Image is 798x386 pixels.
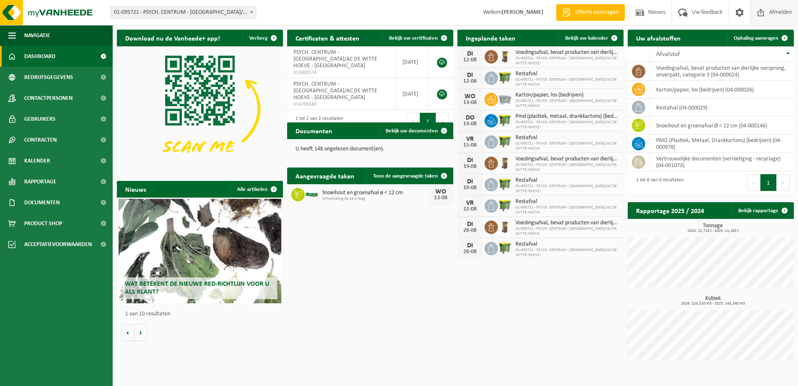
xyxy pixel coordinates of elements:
[24,213,62,234] span: Product Shop
[650,135,794,153] td: PMD (Plastiek, Metaal, Drankkartons) (bedrijven) (04-000978)
[565,36,608,41] span: Bekijk uw kalender
[462,221,478,228] div: DI
[462,242,478,249] div: DI
[498,49,512,63] img: WB-0140-HPE-BN-01
[462,93,478,100] div: WO
[462,121,478,127] div: 14-08
[24,25,50,46] span: Navigatie
[515,177,619,184] span: Restafval
[628,30,689,46] h2: Uw afvalstoffen
[515,92,619,99] span: Karton/papier, los (bedrijven)
[287,168,363,184] h2: Aangevraagde taken
[396,78,429,110] td: [DATE]
[24,130,57,150] span: Contracten
[396,46,429,78] td: [DATE]
[462,114,478,121] div: DO
[379,122,452,139] a: Bekijk uw documenten
[24,109,56,130] span: Gebruikers
[432,188,449,195] div: WO
[373,173,438,179] span: Toon de aangevraagde taken
[293,81,377,101] span: PSYCH. CENTRUM - [GEOGRAPHIC_DATA]/AC DE WITTE HOEVE - [GEOGRAPHIC_DATA]
[632,229,794,233] span: 2024: 22,718 t - 2025: 11,165 t
[322,196,428,201] span: Omwisseling op aanvraag
[462,228,478,234] div: 26-08
[125,311,279,317] p: 1 van 10 resultaten
[498,177,512,191] img: WB-1100-HPE-GN-50
[515,49,619,56] span: Voedingsafval, bevat producten van dierlijke oorsprong, onverpakt, categorie 3
[125,281,269,295] span: Wat betekent de nieuwe RED-richtlijn voor u als klant?
[650,153,794,171] td: vertrouwelijke documenten (vernietiging - recyclage) (04-001073)
[498,241,512,255] img: WB-1100-HPE-GN-50
[515,99,619,109] span: 01-095721 - PSYCH. CENTRUM - [GEOGRAPHIC_DATA]/AC DE WITTE HOEVE
[632,223,794,233] h3: Tonnage
[515,248,619,258] span: 01-095721 - PSYCH. CENTRUM - [GEOGRAPHIC_DATA]/AC DE WITTE HOEVE
[462,249,478,255] div: 26-08
[556,4,625,21] a: Offerte aanvragen
[432,195,449,201] div: 13-08
[407,113,420,130] button: Previous
[291,112,343,130] div: 1 tot 2 van 2 resultaten
[462,79,478,84] div: 12-08
[462,136,478,142] div: VR
[628,202,712,218] h2: Rapportage 2025 / 2024
[732,202,793,219] a: Bekijk rapportage
[462,164,478,170] div: 19-08
[656,51,680,58] span: Afvalstof
[293,49,377,69] span: PSYCH. CENTRUM - [GEOGRAPHIC_DATA]/AC DE WITTE HOEVE - [GEOGRAPHIC_DATA]
[293,101,389,108] span: VLA705540
[287,122,341,139] h2: Documenten
[24,150,50,171] span: Kalender
[650,117,794,135] td: snoeihout en groenafval Ø < 12 cm (04-000146)
[777,174,790,191] button: Next
[24,234,92,255] span: Acceptatievoorwaarden
[498,219,512,234] img: WB-0140-HPE-BN-01
[382,30,452,46] a: Bekijk uw certificaten
[119,199,281,303] a: Wat betekent de nieuwe RED-richtlijn voor u als klant?
[389,36,438,41] span: Bekijk uw certificaten
[515,71,619,77] span: Restafval
[305,190,319,198] img: HK-XC-10-GN-00
[558,30,623,46] a: Bekijk uw kalender
[498,155,512,170] img: WB-0140-HPE-BN-01
[24,88,73,109] span: Contactpersonen
[650,81,794,99] td: karton/papier, los (bedrijven) (04-000026)
[632,302,794,306] span: 2024: 224,320 m3 - 2025: 145,540 m3
[515,77,619,87] span: 01-095721 - PSYCH. CENTRUM - [GEOGRAPHIC_DATA]/AC DE WITTE HOEVE
[515,163,619,173] span: 01-095721 - PSYCH. CENTRUM - [GEOGRAPHIC_DATA]/AC DE WITTE HOEVE
[462,51,478,57] div: DI
[462,178,478,185] div: DI
[436,113,449,130] button: Next
[498,91,512,106] img: WB-2500-GAL-GY-01
[515,156,619,163] span: Voedingsafval, bevat producten van dierlijke oorsprong, onverpakt, categorie 3
[462,200,478,206] div: VR
[515,184,619,194] span: 01-095721 - PSYCH. CENTRUM - [GEOGRAPHIC_DATA]/AC DE WITTE HOEVE
[632,173,684,192] div: 1 tot 6 van 6 resultaten
[515,135,619,141] span: Restafval
[498,70,512,84] img: WB-1100-HPE-GN-50
[632,296,794,306] h3: Kubiek
[462,157,478,164] div: DI
[515,120,619,130] span: 01-095721 - PSYCH. CENTRUM - [GEOGRAPHIC_DATA]/AC DE WITTE HOEVE
[230,181,282,198] a: Alle artikelen
[515,56,619,66] span: 01-095721 - PSYCH. CENTRUM - [GEOGRAPHIC_DATA]/AC DE WITTE HOEVE
[121,324,134,341] button: Vorige
[502,9,543,15] strong: [PERSON_NAME]
[117,46,283,171] img: Download de VHEPlus App
[515,113,619,120] span: Pmd (plastiek, metaal, drankkartons) (bedrijven)
[727,30,793,46] a: Ophaling aanvragen
[249,36,268,41] span: Verberg
[293,69,389,76] span: VLA903574
[366,168,452,184] a: Toon de aangevraagde taken
[462,185,478,191] div: 19-08
[747,174,760,191] button: Previous
[462,206,478,212] div: 22-08
[650,99,794,117] td: restafval (04-000029)
[462,142,478,148] div: 15-08
[111,7,256,18] span: 01-095721 - PSYCH. CENTRUM - ST HIERONYMUS/AC DE WITTE HOEVE - BELSELE
[117,181,154,197] h2: Nieuws
[515,241,619,248] span: Restafval
[498,113,512,127] img: WB-1100-HPE-GN-50
[295,146,445,152] p: U heeft 148 ongelezen document(en).
[760,174,777,191] button: 1
[515,141,619,151] span: 01-095721 - PSYCH. CENTRUM - [GEOGRAPHIC_DATA]/AC DE WITTE HOEVE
